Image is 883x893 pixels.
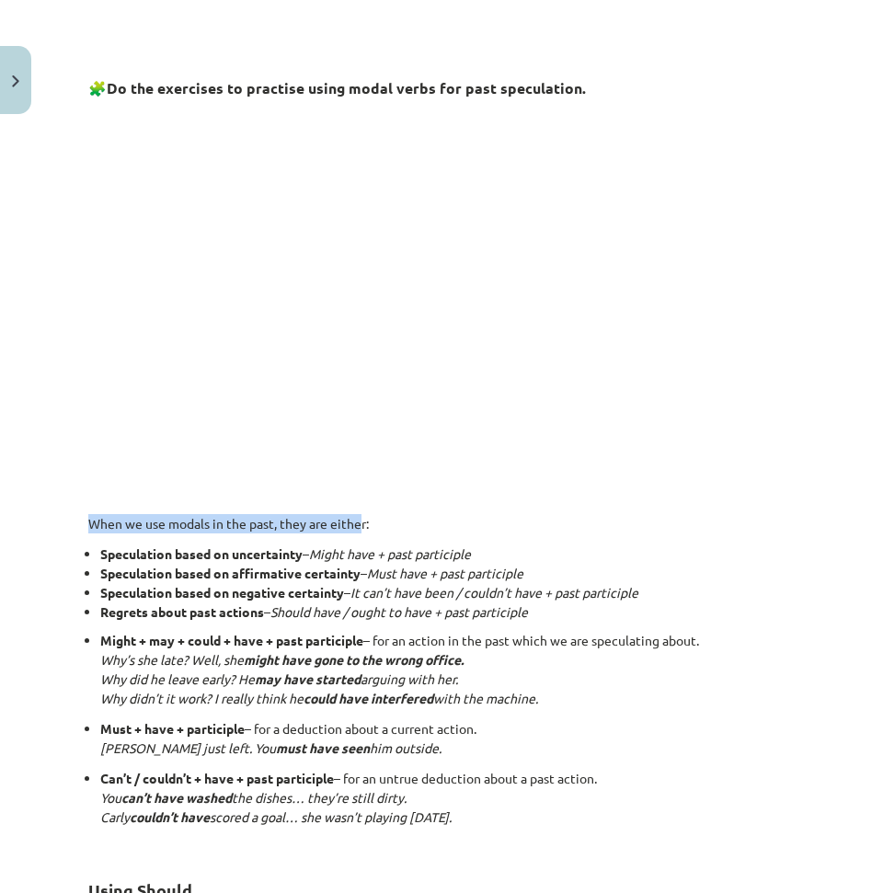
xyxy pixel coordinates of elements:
[130,808,210,825] strong: couldn’t have
[100,808,452,825] em: Carly scored a goal… she wasn’t playing [DATE].
[244,651,464,668] strong: might have gone to the wrong office.
[276,739,370,756] strong: must have seen
[367,565,523,581] em: Must have + past participle
[100,769,795,846] p: – for an untrue deduction about a past action.
[270,603,528,620] em: Should have / ought to have + past participle
[100,720,245,737] strong: Must + have + participle
[100,584,344,601] strong: Speculation based on negative certainty
[88,105,795,468] iframe: Speculation about the past
[100,565,361,581] strong: Speculation based on affirmative certainty
[100,545,303,562] strong: Speculation based on uncertainty
[100,690,538,706] em: Why didn’t it work? I really think he with the machine.
[100,719,795,758] p: – for a deduction about a current action.
[100,631,795,708] p: – for an action in the past which we are speculating about.
[100,632,363,648] strong: Might + may + could + have + past participle
[88,514,795,533] p: When we use modals in the past, they are either:
[304,690,433,706] strong: could have interfered
[100,544,795,564] li: –
[88,65,795,99] h3: 🧩
[309,545,471,562] em: Might have + past participle
[100,651,464,668] em: Why’s she late? Well, she
[100,770,334,786] strong: Can’t / couldn’t + have + past participle
[107,78,586,97] strong: Do the exercises to practise using modal verbs for past speculation.
[121,789,232,806] strong: can’t have washed
[255,670,361,687] strong: may have started
[100,789,407,806] em: You the dishes… they’re still dirty.
[100,564,795,583] li: –
[100,603,264,620] strong: Regrets about past actions
[100,739,441,756] em: [PERSON_NAME] just left. You him outside.
[100,602,795,622] li: –
[12,75,19,87] img: icon-close-lesson-0947bae3869378f0d4975bcd49f059093ad1ed9edebbc8119c70593378902aed.svg
[350,584,638,601] em: It can’t have been / couldn’t have + past participle
[100,583,795,602] li: –
[100,670,458,687] em: Why did he leave early? He arguing with her.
